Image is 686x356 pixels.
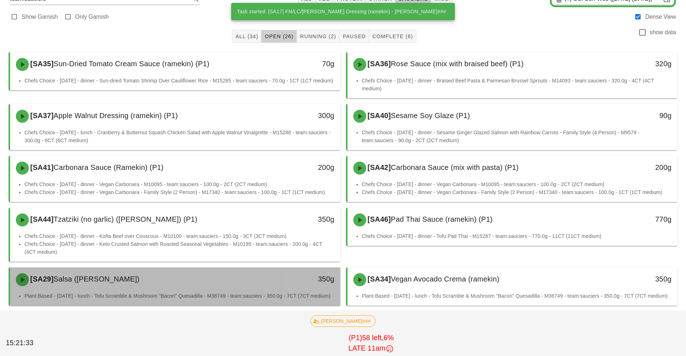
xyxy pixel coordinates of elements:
li: Chefs Choice - [DATE] - lunch - Cranberry & Butternut Squash Chicken Salad with Apple Walnut Vina... [24,129,335,144]
li: Chefs Choice - [DATE] - dinner - Vegan Carbonara - Family Style (2 Person) - M17340 - team:saucie... [24,188,335,196]
span: Apple Walnut Dressing (ramekin) (P1) [54,112,178,120]
span: [SA36] [366,60,391,68]
div: 200g [261,162,334,173]
button: Complete (6) [369,30,416,43]
span: Running (2) [300,33,336,39]
button: Running (2) [297,30,339,43]
div: 320g [598,58,672,69]
span: Vegan Avocado Crema (ramekin) [391,275,499,283]
button: All (34) [232,30,261,43]
span: Carbonara Sauce (mix with pasta) (P1) [391,163,519,171]
div: 300g [261,110,334,121]
li: Chefs Choice - [DATE] - dinner - Sesame Ginger Glazed Salmon with Rainbow Carrots - Family Style ... [362,129,672,144]
div: 15:21:33 [4,336,61,350]
label: show data [650,29,676,36]
div: 350g [261,273,334,285]
label: Only Garnish [75,13,109,21]
li: Chefs Choice - [DATE] - dinner - Sun-dried Tomato Shrimp Over Cauliflower Rice - M15285 - team:sa... [24,77,335,85]
span: Tzatziki (no garlic) ([PERSON_NAME]) (P1) [54,215,197,223]
span: [SA29] [29,275,54,283]
span: [SA40] [366,112,391,120]
li: Chefs Choice - [DATE] - dinner - Vegan Carbonara - M10095 - team:sauciers - 100.0g - 2CT (2CT med... [24,180,335,188]
span: [SA41] [29,163,54,171]
li: Chefs Choice - [DATE] - dinner - Braised Beef Pasta & Parmesan Brussel Sprouts - M14093 - team:sa... [362,77,672,93]
span: [SA46] [366,215,391,223]
div: 90g [598,110,672,121]
span: Rose Sauce (mix with braised beef) (P1) [391,60,524,68]
span: [SA37] [29,112,54,120]
span: All (34) [235,33,258,39]
span: 58 left, [362,334,384,342]
li: Chefs Choice - [DATE] - dinner - Vegan Carbonara - M10095 - team:sauciers - 100.0g - 2CT (2CT med... [362,180,672,188]
div: 350g [261,213,334,225]
li: Chefs Choice - [DATE] - dinner - Kofta Beef over Couscous - M10100 - team:sauciers - 150.0g - 3CT... [24,232,335,240]
button: Open (26) [261,30,297,43]
li: Chefs Choice - [DATE] - dinner - Keto Crusted Salmon with Roasted Seasonal Vegetables - M10195 - ... [24,240,335,256]
div: 200g [598,162,672,173]
span: Complete (6) [372,33,413,39]
span: Sun-Dried Tomato Cream Sauce (ramekin) (P1) [54,60,210,68]
span: Paused [342,33,366,39]
div: 70g [261,58,334,69]
label: Show Garnish [22,13,58,21]
div: 770g [598,213,672,225]
span: Pad Thai Sauce (ramekin) (P1) [391,215,493,223]
span: Sesame Soy Glaze (P1) [391,112,470,120]
span: [SA34] [366,275,391,283]
span: Carbonara Sauce (Ramekin) (P1) [54,163,163,171]
li: Chefs Choice - [DATE] - dinner - Vegan Carbonara - Family Style (2 Person) - M17340 - team:saucie... [362,188,672,196]
span: Open (26) [264,33,293,39]
button: Paused [340,30,369,43]
div: (P1) 6% [61,331,682,355]
li: Chefs Choice - [DATE] - dinner - Tofu Pad Thai - M15287 - team:sauciers - 770.0g - 11CT (11CT med... [362,232,672,240]
span: [SA42] [366,163,391,171]
div: Task started: [SA17] FN/LC/[PERSON_NAME] Dressing (ramekin) - [PERSON_NAME]### [231,3,452,20]
li: Plant-Based - [DATE] - lunch - Tofu Scramble & Mushroom "Bacon" Quesadilla - M36749 - team:saucie... [24,292,335,300]
span: [SA35] [29,60,54,68]
div: LATE 11am [62,343,680,354]
span: [PERSON_NAME]### [315,316,371,326]
label: Dense View [645,13,676,21]
span: Salsa ([PERSON_NAME]) [54,275,140,283]
li: Plant-Based - [DATE] - lunch - Tofu Scramble & Mushroom "Bacon" Quesadilla - M36749 - team:saucie... [362,292,672,300]
span: [SA44] [29,215,54,223]
div: 350g [598,273,672,285]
